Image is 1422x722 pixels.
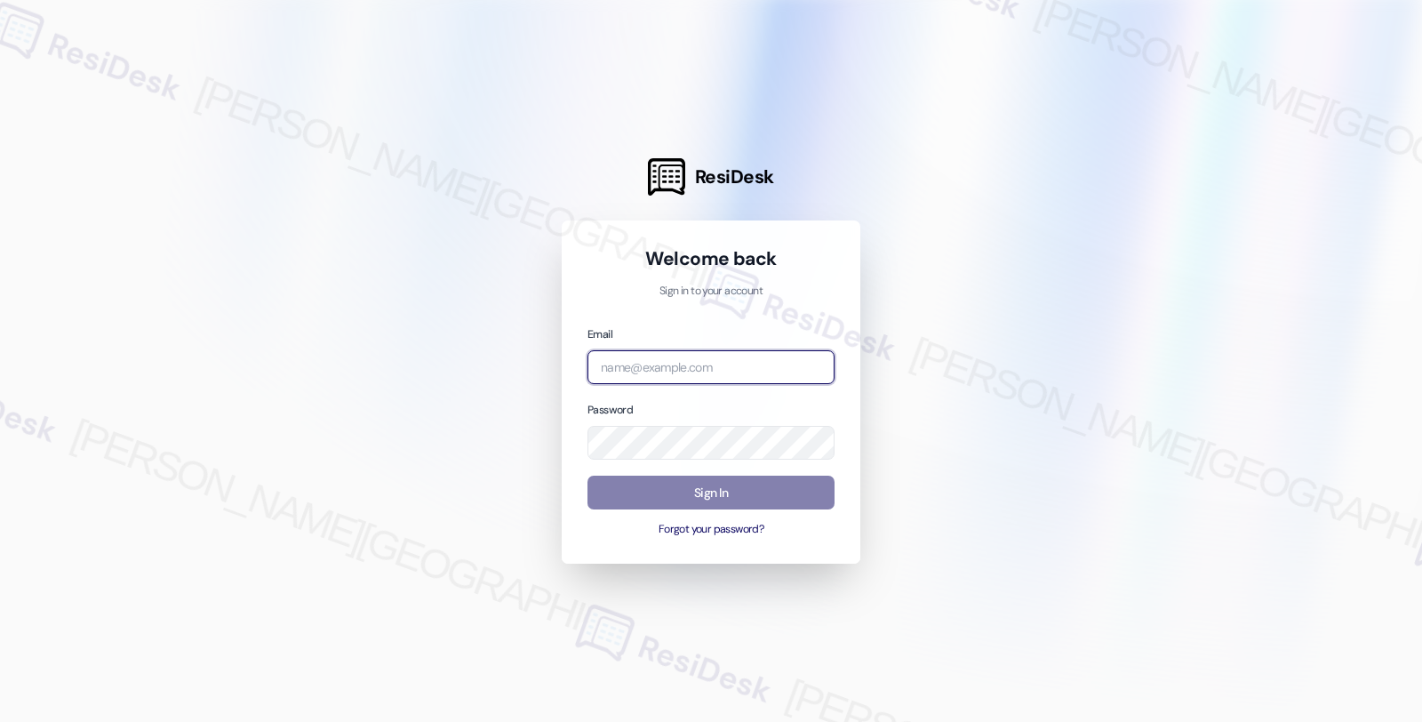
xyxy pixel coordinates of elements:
p: Sign in to your account [587,284,835,300]
span: ResiDesk [695,164,774,189]
button: Sign In [587,476,835,510]
input: name@example.com [587,350,835,385]
label: Email [587,327,612,341]
button: Forgot your password? [587,522,835,538]
label: Password [587,403,633,417]
img: ResiDesk Logo [648,158,685,196]
h1: Welcome back [587,246,835,271]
